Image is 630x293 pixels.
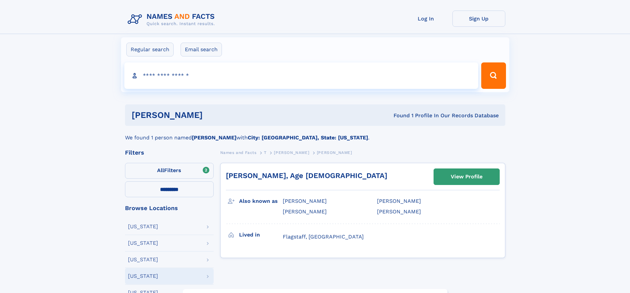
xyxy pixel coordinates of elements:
[125,150,214,156] div: Filters
[181,43,222,56] label: Email search
[283,208,327,215] span: [PERSON_NAME]
[226,171,387,180] a: [PERSON_NAME], Age [DEMOGRAPHIC_DATA]
[399,11,452,27] a: Log In
[128,240,158,246] div: [US_STATE]
[126,43,174,56] label: Regular search
[377,198,421,204] span: [PERSON_NAME]
[124,62,479,89] input: search input
[274,148,309,157] a: [PERSON_NAME]
[264,150,267,155] span: T
[434,169,499,185] a: View Profile
[452,11,505,27] a: Sign Up
[451,169,483,184] div: View Profile
[128,274,158,279] div: [US_STATE]
[317,150,352,155] span: [PERSON_NAME]
[264,148,267,157] a: T
[125,205,214,211] div: Browse Locations
[377,208,421,215] span: [PERSON_NAME]
[481,62,506,89] button: Search Button
[132,111,298,119] h1: [PERSON_NAME]
[283,198,327,204] span: [PERSON_NAME]
[248,134,368,141] b: City: [GEOGRAPHIC_DATA], State: [US_STATE]
[125,163,214,179] label: Filters
[283,234,364,240] span: Flagstaff, [GEOGRAPHIC_DATA]
[128,257,158,262] div: [US_STATE]
[192,134,236,141] b: [PERSON_NAME]
[157,167,164,173] span: All
[220,148,257,157] a: Names and Facts
[128,224,158,229] div: [US_STATE]
[274,150,309,155] span: [PERSON_NAME]
[125,126,505,142] div: We found 1 person named with .
[125,11,220,28] img: Logo Names and Facts
[239,229,283,240] h3: Lived in
[298,112,499,119] div: Found 1 Profile In Our Records Database
[239,196,283,207] h3: Also known as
